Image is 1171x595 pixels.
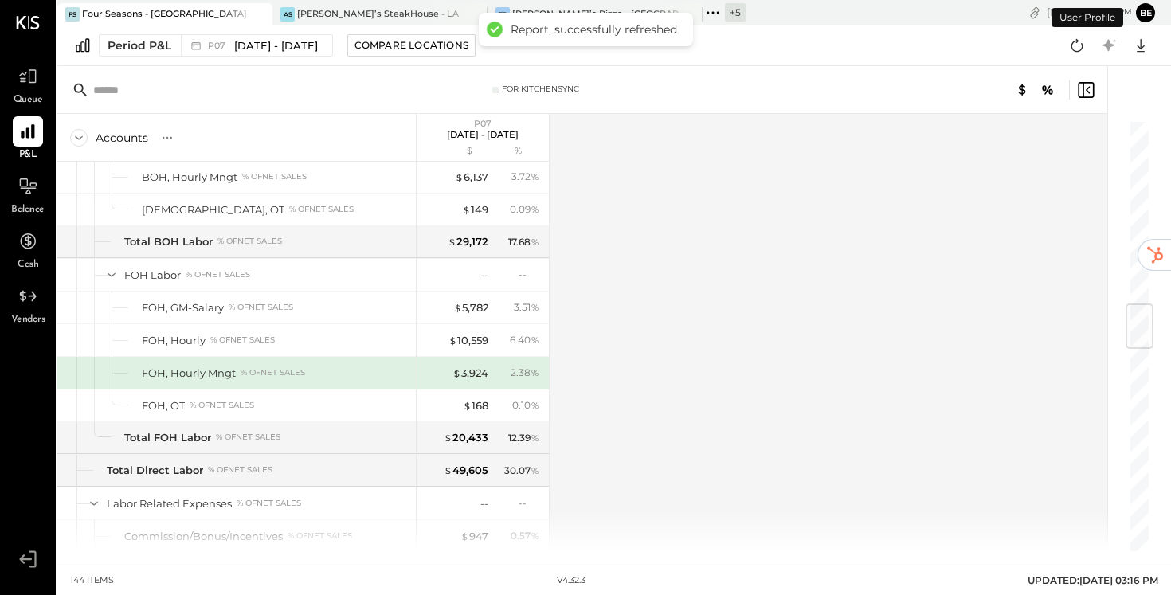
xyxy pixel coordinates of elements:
[107,496,232,511] div: Labor Related Expenses
[216,432,280,443] div: % of NET SALES
[531,202,539,215] span: %
[234,38,318,53] span: [DATE] - [DATE]
[11,203,45,217] span: Balance
[11,313,45,327] span: Vendors
[460,530,469,542] span: $
[142,300,224,315] div: FOH, GM-Salary
[14,93,43,108] span: Queue
[65,7,80,22] div: FS
[460,529,488,544] div: 947
[1,281,55,327] a: Vendors
[347,34,476,57] button: Compare Locations
[519,268,539,281] div: --
[495,7,510,22] div: TP
[512,8,679,21] div: [PERSON_NAME]’s Pizza - [GEOGRAPHIC_DATA]
[82,8,247,21] div: Four Seasons - [GEOGRAPHIC_DATA]
[453,300,488,315] div: 5,782
[1052,8,1123,27] div: User Profile
[474,118,492,129] span: P07
[510,333,539,347] div: 6.40
[455,170,464,183] span: $
[242,171,307,182] div: % of NET SALES
[18,258,38,272] span: Cash
[531,464,539,476] span: %
[208,41,230,50] span: P07
[447,129,519,140] p: [DATE] - [DATE]
[1028,574,1158,586] span: UPDATED: [DATE] 03:16 PM
[229,302,293,313] div: % of NET SALES
[531,366,539,378] span: %
[1,116,55,162] a: P&L
[124,430,211,445] div: Total FOH Labor
[557,574,585,587] div: v 4.32.3
[531,170,539,182] span: %
[142,366,236,381] div: FOH, Hourly Mngt
[190,400,254,411] div: % of NET SALES
[531,431,539,444] span: %
[124,234,213,249] div: Total BOH Labor
[514,300,539,315] div: 3.51
[452,366,461,379] span: $
[448,333,488,348] div: 10,559
[99,34,333,57] button: Period P&L P07[DATE] - [DATE]
[448,334,457,346] span: $
[297,8,459,21] div: [PERSON_NAME]’s SteakHouse - LA
[288,530,352,542] div: % of NET SALES
[289,204,354,215] div: % of NET SALES
[208,464,272,476] div: % of NET SALES
[124,268,181,283] div: FOH Labor
[531,398,539,411] span: %
[444,464,452,476] span: $
[142,202,284,217] div: [DEMOGRAPHIC_DATA], OT
[725,3,746,22] div: + 5
[480,496,488,511] div: --
[142,170,237,185] div: BOH, Hourly Mngt
[511,170,539,184] div: 3.72
[354,38,468,52] div: Compare Locations
[511,366,539,380] div: 2.38
[508,431,539,445] div: 12.39
[70,574,114,587] div: 144 items
[1047,5,1132,20] div: [DATE]
[480,268,488,283] div: --
[19,148,37,162] span: P&L
[1,226,55,272] a: Cash
[96,130,148,146] div: Accounts
[531,333,539,346] span: %
[462,203,471,216] span: $
[425,145,488,158] div: $
[1,171,55,217] a: Balance
[444,430,488,445] div: 20,433
[453,301,462,314] span: $
[124,529,283,544] div: Commission/Bonus/Incentives
[448,234,488,249] div: 29,172
[108,37,171,53] div: Period P&L
[1084,5,1116,20] span: 2 : 00
[455,170,488,185] div: 6,137
[511,529,539,543] div: 0.57
[280,7,295,22] div: AS
[1136,3,1155,22] button: Be
[463,398,488,413] div: 168
[241,367,305,378] div: % of NET SALES
[492,145,544,158] div: %
[511,22,677,37] div: Report, successfully refreshed
[531,300,539,313] span: %
[462,202,488,217] div: 149
[186,269,250,280] div: % of NET SALES
[444,431,452,444] span: $
[448,235,456,248] span: $
[210,335,275,346] div: % of NET SALES
[504,464,539,478] div: 30.07
[142,398,185,413] div: FOH, OT
[107,463,203,478] div: Total Direct Labor
[502,84,579,95] div: For KitchenSync
[237,498,301,509] div: % of NET SALES
[519,496,539,510] div: --
[508,235,539,249] div: 17.68
[142,333,206,348] div: FOH, Hourly
[1027,4,1043,21] div: copy link
[1118,6,1132,18] span: pm
[531,529,539,542] span: %
[452,366,488,381] div: 3,924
